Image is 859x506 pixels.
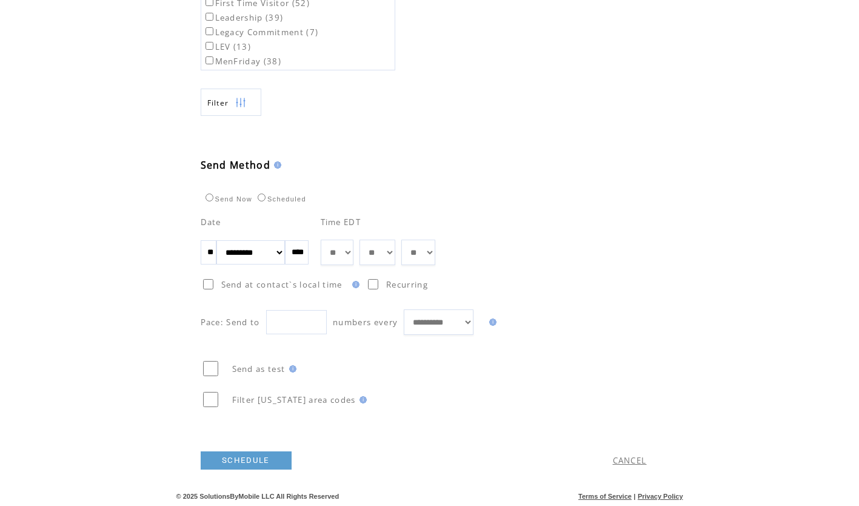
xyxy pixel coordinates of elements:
[206,56,213,64] input: MenFriday (38)
[206,27,213,35] input: Legacy Commitment (7)
[202,195,252,203] label: Send Now
[201,317,260,328] span: Pace: Send to
[486,319,496,326] img: help.gif
[201,217,221,228] span: Date
[356,396,367,403] img: help.gif
[235,89,246,116] img: filters.png
[333,317,398,328] span: numbers every
[203,12,284,23] label: Leadership (39)
[206,42,213,50] input: LEV (13)
[206,194,213,201] input: Send Now
[201,158,271,172] span: Send Method
[255,195,306,203] label: Scheduled
[321,217,361,228] span: Time EDT
[386,279,428,290] span: Recurring
[270,161,281,169] img: help.gif
[201,89,261,116] a: Filter
[578,493,632,500] a: Terms of Service
[206,13,213,21] input: Leadership (39)
[638,493,683,500] a: Privacy Policy
[203,27,319,38] label: Legacy Commitment (7)
[176,493,339,500] span: © 2025 SolutionsByMobile LLC All Rights Reserved
[286,365,296,373] img: help.gif
[203,56,282,67] label: MenFriday (38)
[349,281,359,288] img: help.gif
[201,451,292,470] a: SCHEDULE
[207,98,229,108] span: Show filters
[633,493,635,500] span: |
[258,194,266,201] input: Scheduled
[221,279,343,290] span: Send at contact`s local time
[232,394,356,405] span: Filter [US_STATE] area codes
[203,41,252,52] label: LEV (13)
[232,363,286,374] span: Send as test
[613,455,647,466] a: CANCEL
